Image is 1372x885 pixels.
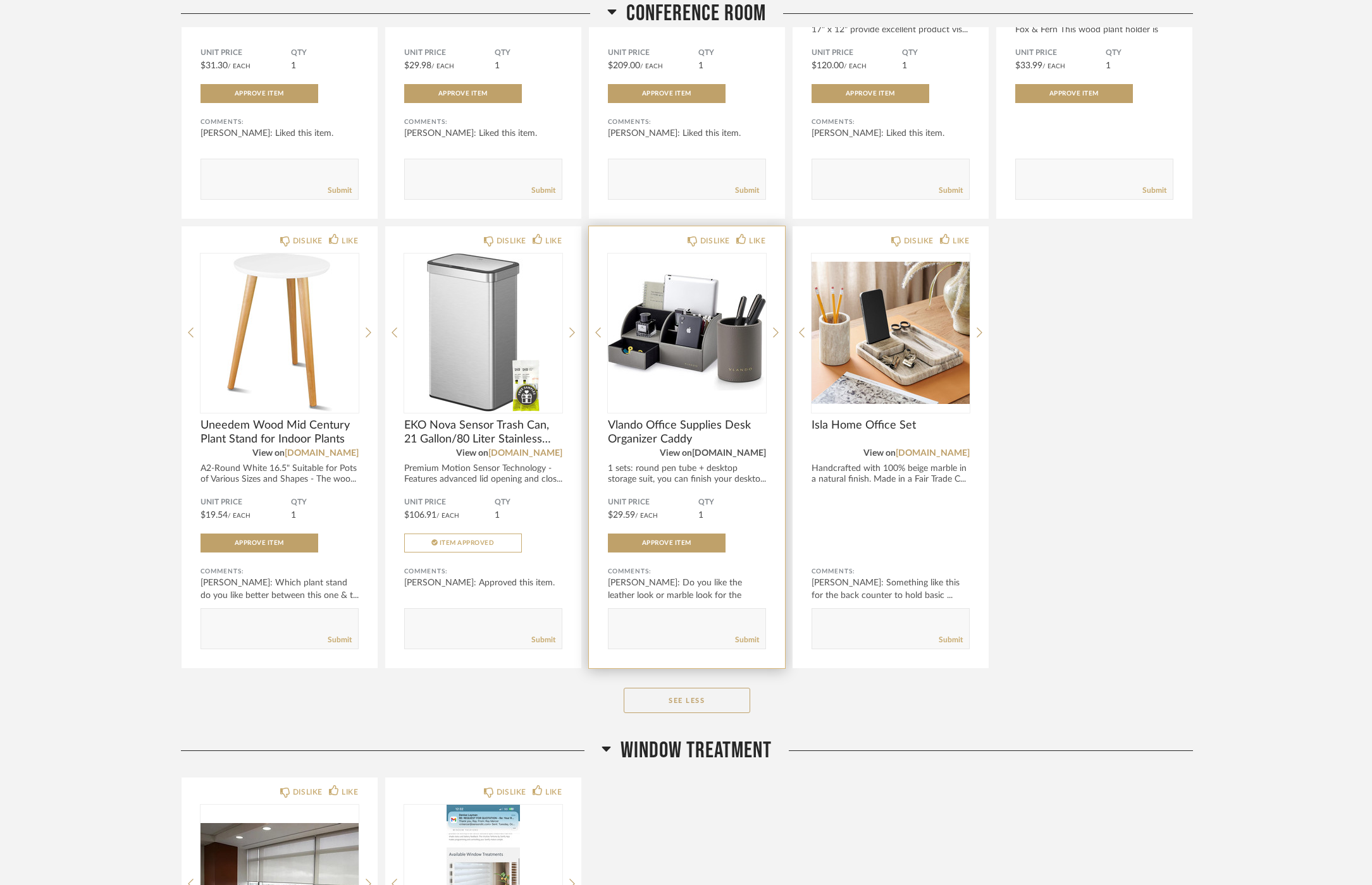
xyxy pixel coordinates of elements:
span: $120.00 [812,61,844,70]
div: Comments: [404,116,562,128]
div: Color Bamboo Material Bamboo Brand Fox & Fern This wood plant holder is m... [1015,14,1173,46]
a: Submit [531,635,555,645]
span: View on [252,449,285,458]
span: Unit Price [404,48,495,58]
span: Approve Item [1049,90,1099,97]
span: 1 [495,511,500,520]
a: Submit [939,635,963,645]
div: DISLIKE [293,786,323,798]
a: [DOMAIN_NAME] [896,449,970,458]
div: [PERSON_NAME]: Liked this item. [404,127,562,140]
span: Unit Price [404,497,495,508]
a: Submit [735,635,759,645]
span: $106.91 [404,511,436,520]
div: Comments: [812,565,970,578]
div: LIKE [749,235,765,247]
a: Submit [1142,185,1166,196]
div: LIKE [342,235,358,247]
button: Approve Item [608,84,726,103]
button: Approve Item [201,534,318,552]
div: Comments: [812,116,970,128]
div: [PERSON_NAME]: Approved this item. [404,577,562,589]
span: Uneedem Wood Mid Century Plant Stand for Indoor Plants [201,418,359,446]
span: 1 [1106,61,1111,70]
span: QTY [291,497,359,508]
div: DISLIKE [700,235,730,247]
span: Unit Price [201,497,291,508]
div: LIKE [545,786,562,798]
div: [PERSON_NAME]: Which plant stand do you like better between this one & t... [201,577,359,602]
div: [PERSON_NAME]: Do you like the leather look or marble look for the offic... [608,577,766,614]
div: LIKE [953,235,969,247]
a: Submit [328,185,352,196]
div: DISLIKE [293,235,323,247]
span: View on [456,449,488,458]
div: DISLIKE [904,235,934,247]
span: Unit Price [1015,48,1106,58]
span: / Each [1042,63,1065,70]
div: 1 sets: round pen tube + desktop storage suit, you can finish your deskto... [608,463,766,485]
button: Approve Item [404,84,522,103]
span: Approve Item [642,540,691,546]
div: LIKE [545,235,562,247]
span: $29.98 [404,61,431,70]
span: 1 [291,511,296,520]
span: $31.30 [201,61,228,70]
span: / Each [436,513,459,519]
div: Comments: [608,565,766,578]
a: Submit [939,185,963,196]
span: 1 [698,511,703,520]
div: [PERSON_NAME]: Liked this item. [201,127,359,140]
img: undefined [404,253,562,412]
button: Approve Item [201,84,318,103]
span: / Each [844,63,867,70]
button: See Less [624,688,750,713]
img: undefined [812,253,970,412]
div: Comments: [201,116,359,128]
span: / Each [228,513,250,519]
span: 1 [291,61,296,70]
a: [DOMAIN_NAME] [692,449,766,458]
span: $33.99 [1015,61,1042,70]
div: Premium Motion Sensor Technology - Features advanced lid opening and clos... [404,463,562,485]
span: QTY [495,497,562,508]
span: 1 [698,61,703,70]
span: Approve Item [235,540,284,546]
span: View on [660,449,692,458]
span: / Each [228,63,250,70]
span: $29.59 [608,511,635,520]
div: [PERSON_NAME]: Liked this item. [608,127,766,140]
span: Window Treatment [621,737,772,764]
span: 1 [902,61,907,70]
div: Comments: [201,565,359,578]
span: Isla Home Office Set [812,418,970,432]
span: Unit Price [201,48,291,58]
a: [DOMAIN_NAME] [488,449,562,458]
span: QTY [902,48,970,58]
span: Approve Item [846,90,895,97]
div: LIKE [342,786,358,798]
div: DISLIKE [497,786,526,798]
span: $209.00 [608,61,640,70]
span: / Each [431,63,454,70]
span: Approve Item [235,90,284,97]
span: $19.54 [201,511,228,520]
span: Unit Price [608,48,698,58]
img: undefined [201,253,359,412]
span: QTY [698,497,766,508]
button: Approve Item [812,84,929,103]
span: Vlando Office Supplies Desk Organizer Caddy [608,418,766,446]
div: Comments: [608,116,766,128]
button: Approve Item [1015,84,1133,103]
a: Submit [328,635,352,645]
span: QTY [291,48,359,58]
span: Unit Price [608,497,698,508]
a: Submit [735,185,759,196]
button: Approve Item [608,534,726,552]
span: 1 [495,61,500,70]
span: QTY [495,48,562,58]
div: Handcrafted with 100% beige marble in a natural finish. Made in a Fair Trade C... [812,463,970,485]
span: Approve Item [438,90,488,97]
button: Item Approved [404,534,522,552]
span: EKO Nova Sensor Trash Can, 21 Gallon/80 Liter Stainless Steel Rectangular Touchless Motion Sensor... [404,418,562,446]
